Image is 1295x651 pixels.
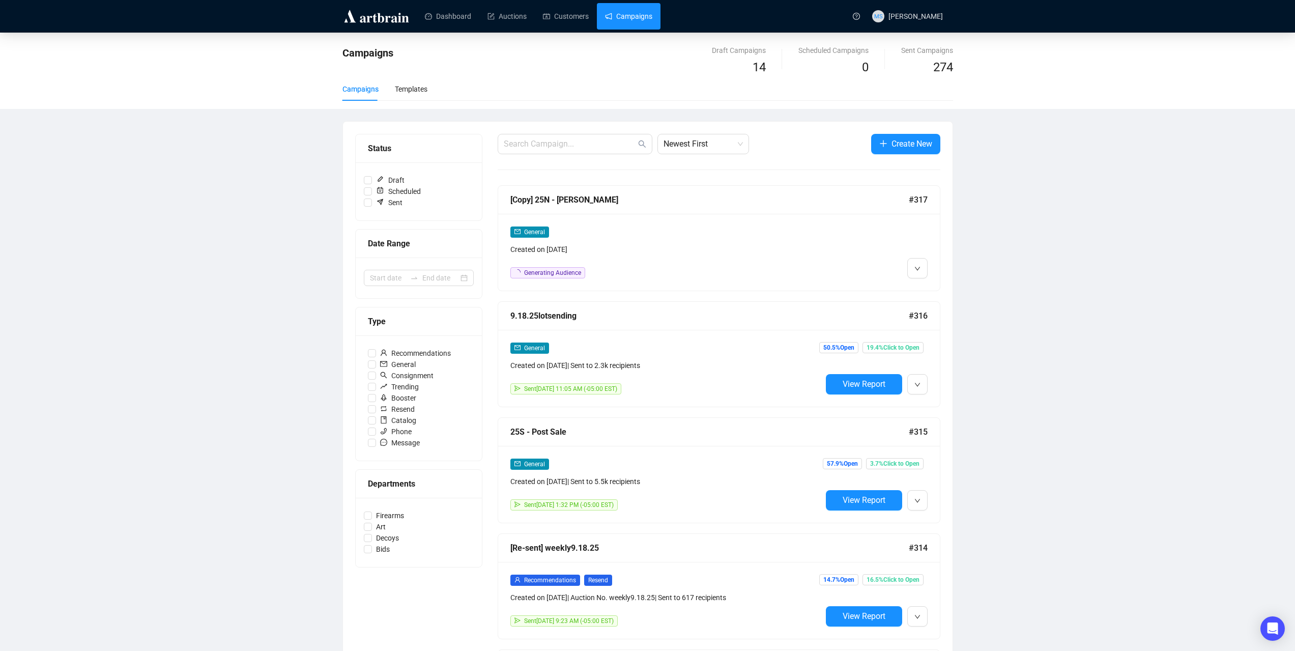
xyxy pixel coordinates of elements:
input: End date [422,272,458,284]
div: Departments [368,477,470,490]
span: rise [380,383,387,390]
span: Sent [DATE] 9:23 AM (-05:00 EST) [524,617,614,625]
button: View Report [826,374,902,394]
span: swap-right [410,274,418,282]
span: down [914,498,920,504]
div: [Copy] 25N - [PERSON_NAME] [510,193,909,206]
span: loading [514,269,521,275]
span: 16.5% Click to Open [862,574,924,585]
span: Trending [376,381,423,392]
span: View Report [843,379,885,389]
span: #317 [909,193,928,206]
span: [PERSON_NAME] [888,12,943,20]
button: View Report [826,490,902,511]
input: Search Campaign... [504,138,636,150]
span: 50.5% Open [819,342,858,353]
span: down [914,382,920,388]
span: Sent [372,197,407,208]
a: Auctions [487,3,527,30]
div: Templates [395,83,427,95]
span: Consignment [376,370,438,381]
span: 14.7% Open [819,574,858,585]
span: Sent [DATE] 11:05 AM (-05:00 EST) [524,385,617,392]
div: Date Range [368,237,470,250]
button: Create New [871,134,940,154]
span: to [410,274,418,282]
span: user [380,349,387,356]
span: send [514,501,521,507]
div: Created on [DATE] [510,244,822,255]
span: send [514,617,521,624]
div: Scheduled Campaigns [798,45,869,56]
span: 19.4% Click to Open [862,342,924,353]
span: Generating Audience [524,269,581,276]
span: send [514,385,521,391]
div: 9.18.25lotsending [510,309,909,322]
input: Start date [370,272,406,284]
span: View Report [843,495,885,505]
span: Newest First [664,134,743,154]
a: [Re-sent] weekly9.18.25#314userRecommendationsResendCreated on [DATE]| Auction No. weekly9.18.25|... [498,533,940,639]
span: search [380,372,387,379]
span: mail [514,345,521,351]
img: logo [342,8,411,24]
a: Campaigns [605,3,652,30]
span: 3.7% Click to Open [866,458,924,469]
div: 25S - Post Sale [510,426,909,438]
div: Draft Campaigns [712,45,766,56]
span: Resend [376,404,419,415]
span: Draft [372,175,409,186]
div: Created on [DATE] | Sent to 5.5k recipients [510,476,822,487]
span: Decoys [372,532,403,544]
span: retweet [380,405,387,412]
span: Catalog [376,415,420,426]
div: Created on [DATE] | Auction No. weekly9.18.25 | Sent to 617 recipients [510,592,822,603]
div: Campaigns [342,83,379,95]
span: 57.9% Open [823,458,862,469]
span: Create New [891,137,932,150]
span: General [524,461,545,468]
a: Customers [543,3,589,30]
span: plus [879,139,887,148]
span: 0 [862,60,869,74]
span: down [914,614,920,620]
span: Sent [DATE] 1:32 PM (-05:00 EST) [524,501,614,508]
div: [Re-sent] weekly9.18.25 [510,542,909,554]
div: Type [368,315,470,328]
span: message [380,439,387,446]
span: Booster [376,392,420,404]
span: mail [380,360,387,367]
span: down [914,266,920,272]
span: MS [874,12,882,21]
span: General [524,345,545,352]
span: mail [514,461,521,467]
div: Created on [DATE] | Sent to 2.3k recipients [510,360,822,371]
span: search [638,140,646,148]
span: Recommendations [376,348,455,359]
a: Dashboard [425,3,471,30]
span: book [380,416,387,423]
span: #314 [909,542,928,554]
span: Resend [584,575,612,586]
span: 14 [753,60,766,74]
a: 9.18.25lotsending#316mailGeneralCreated on [DATE]| Sent to 2.3k recipientssendSent[DATE] 11:05 AM... [498,301,940,407]
a: [Copy] 25N - [PERSON_NAME]#317mailGeneralCreated on [DATE]loadingGenerating Audience [498,185,940,291]
span: Message [376,437,424,448]
span: question-circle [853,13,860,20]
span: rocket [380,394,387,401]
div: Sent Campaigns [901,45,953,56]
span: user [514,577,521,583]
span: General [376,359,420,370]
span: phone [380,428,387,435]
a: 25S - Post Sale#315mailGeneralCreated on [DATE]| Sent to 5.5k recipientssendSent[DATE] 1:32 PM (-... [498,417,940,523]
span: Scheduled [372,186,425,197]
span: #315 [909,426,928,438]
div: Open Intercom Messenger [1260,616,1285,641]
button: View Report [826,606,902,627]
span: Campaigns [342,47,393,59]
span: View Report [843,611,885,621]
div: Status [368,142,470,155]
span: #316 [909,309,928,322]
span: 274 [933,60,953,74]
span: General [524,229,545,236]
